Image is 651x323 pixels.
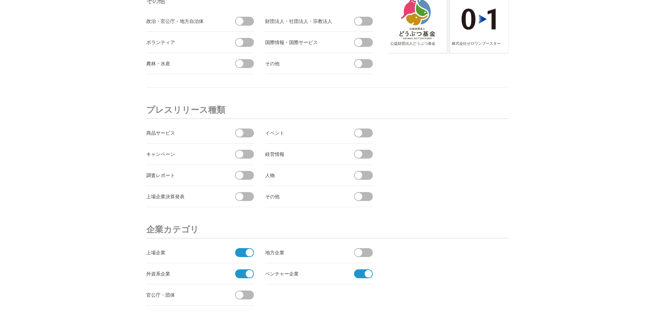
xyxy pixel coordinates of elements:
[265,171,342,179] div: 人物
[265,192,342,201] div: その他
[146,248,223,257] div: 上場企業
[146,129,223,137] div: 商品サービス
[390,41,445,52] div: 公益財団法人どうぶつ基金
[146,59,223,68] div: 農林・水産
[146,17,223,25] div: 政治・官公庁・地方自治体
[265,59,342,68] div: その他
[452,41,506,52] div: 株式会社ゼロワンブースター
[146,291,223,299] div: 官公庁・団体
[265,129,342,137] div: イベント
[146,171,223,179] div: 調査レポート
[265,17,342,25] div: 財団法人・社団法人・宗教法人
[265,269,342,278] div: ベンチャー企業
[146,192,223,201] div: 上場企業決算発表
[146,221,508,239] h3: 企業カテゴリ
[265,150,342,158] div: 経営情報
[265,38,342,46] div: 国際情報・国際サービス
[146,269,223,278] div: 外資系企業
[146,150,223,158] div: キャンペーン
[146,38,223,46] div: ボランティア
[146,101,508,119] h3: プレスリリース種類
[265,248,342,257] div: 地方企業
